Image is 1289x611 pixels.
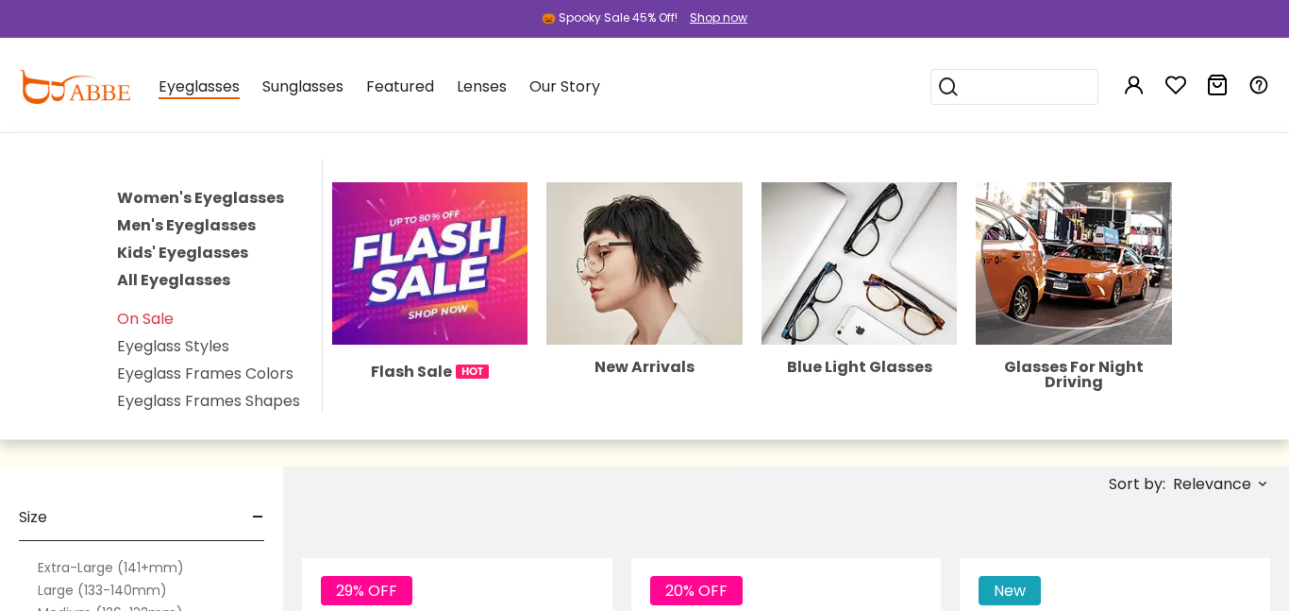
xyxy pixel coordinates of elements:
[457,76,507,97] span: Lenses
[19,70,130,104] img: abbeglasses.com
[690,9,747,26] div: Shop now
[762,360,958,375] div: Blue Light Glasses
[117,242,248,263] a: Kids' Eyeglasses
[976,182,1172,345] img: Glasses For Night Driving
[1173,467,1251,501] span: Relevance
[117,335,229,357] a: Eyeglass Styles
[371,360,452,383] span: Flash Sale
[159,76,240,99] span: Eyeglasses
[762,182,958,345] img: Blue Light Glasses
[38,579,167,602] label: Large (133-140mm)
[546,251,743,374] a: New Arrivals
[19,495,47,540] span: Size
[680,9,747,25] a: Shop now
[117,390,300,412] a: Eyeglass Frames Shapes
[117,308,174,330] a: On Sale
[1109,473,1165,495] span: Sort by:
[321,576,412,605] span: 29% OFF
[976,251,1172,389] a: Glasses For Night Driving
[366,76,434,97] span: Featured
[529,76,600,97] span: Our Story
[117,269,230,291] a: All Eyeglasses
[762,251,958,374] a: Blue Light Glasses
[332,182,528,345] img: Flash Sale
[546,182,743,345] img: New Arrivals
[262,76,343,97] span: Sunglasses
[456,365,489,379] img: 1724998894317IetNH.gif
[979,576,1041,605] span: New
[117,363,293,384] a: Eyeglass Frames Colors
[542,9,678,26] div: 🎃 Spooky Sale 45% Off!
[650,576,743,605] span: 20% OFF
[252,495,264,540] span: -
[546,360,743,375] div: New Arrivals
[38,556,184,579] label: Extra-Large (141+mm)
[117,187,284,209] a: Women's Eyeglasses
[976,360,1172,390] div: Glasses For Night Driving
[117,214,256,236] a: Men's Eyeglasses
[332,251,528,382] a: Flash Sale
